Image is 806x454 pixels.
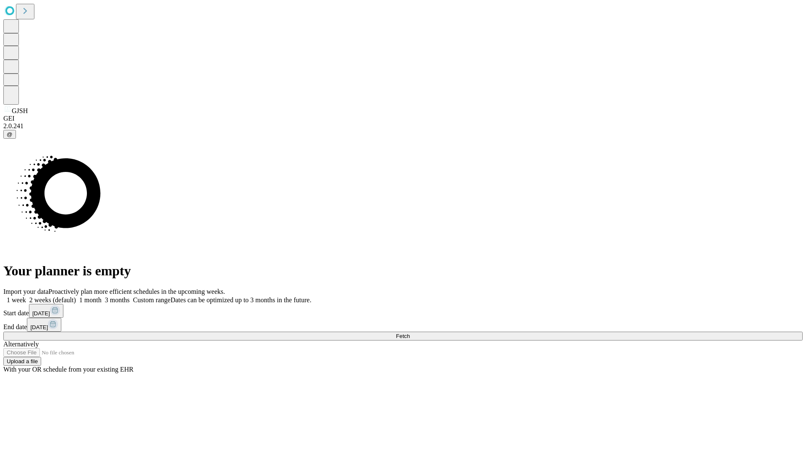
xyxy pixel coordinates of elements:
button: Fetch [3,332,803,340]
span: Dates can be optimized up to 3 months in the future. [170,296,311,304]
span: Proactively plan more efficient schedules in the upcoming weeks. [49,288,225,295]
span: 1 month [79,296,102,304]
div: End date [3,318,803,332]
span: Custom range [133,296,170,304]
div: GEI [3,115,803,122]
span: [DATE] [32,310,50,317]
span: 1 week [7,296,26,304]
span: @ [7,131,13,137]
span: 2 weeks (default) [29,296,76,304]
div: 2.0.241 [3,122,803,130]
button: @ [3,130,16,139]
button: [DATE] [27,318,61,332]
span: Alternatively [3,340,39,348]
span: Import your data [3,288,49,295]
h1: Your planner is empty [3,263,803,279]
span: 3 months [105,296,130,304]
button: [DATE] [29,304,63,318]
span: GJSH [12,107,28,114]
span: Fetch [396,333,410,339]
span: With your OR schedule from your existing EHR [3,366,133,373]
button: Upload a file [3,357,41,366]
span: [DATE] [30,324,48,330]
div: Start date [3,304,803,318]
